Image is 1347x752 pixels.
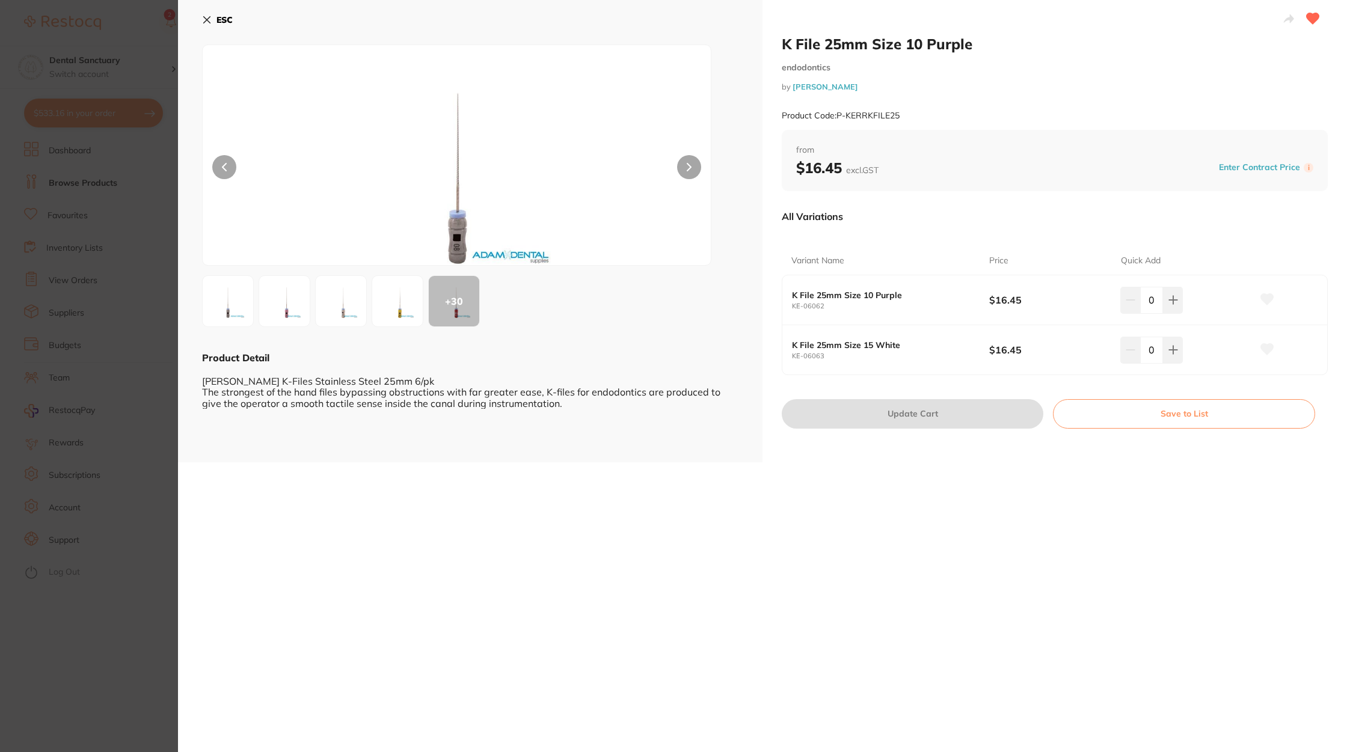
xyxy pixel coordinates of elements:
span: from [796,144,1313,156]
b: $16.45 [989,293,1108,307]
button: Enter Contract Price [1215,162,1304,173]
img: MDYyLmpwZw [263,280,306,323]
button: Update Cart [782,399,1043,428]
b: Product Detail [202,352,269,364]
h2: K File 25mm Size 10 Purple [782,35,1328,53]
small: by [782,82,1328,91]
button: +30 [428,275,480,327]
img: MTI4LmpwZw [206,280,250,323]
img: MDY0LmpwZw [376,280,419,323]
button: Save to List [1053,399,1315,428]
small: KE-06063 [792,352,989,360]
button: ESC [202,10,233,30]
div: [PERSON_NAME] K-Files Stainless Steel 25mm 6/pk The strongest of the hand files bypassing obstruc... [202,364,738,409]
label: i [1304,163,1313,173]
b: $16.45 [796,159,879,177]
div: + 30 [429,276,479,326]
p: Variant Name [791,255,844,267]
b: K File 25mm Size 15 White [792,340,969,350]
b: $16.45 [989,343,1108,356]
small: endodontics [782,63,1328,73]
b: K File 25mm Size 10 Purple [792,290,969,300]
img: MDYzLmpwZw [319,280,363,323]
a: [PERSON_NAME] [793,82,858,91]
p: Price [989,255,1008,267]
p: All Variations [782,210,843,222]
img: MTI4LmpwZw [304,75,609,265]
span: excl. GST [846,165,879,176]
small: Product Code: P-KERRKFILE25 [782,111,900,121]
small: KE-06062 [792,302,989,310]
p: Quick Add [1121,255,1161,267]
b: ESC [216,14,233,25]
